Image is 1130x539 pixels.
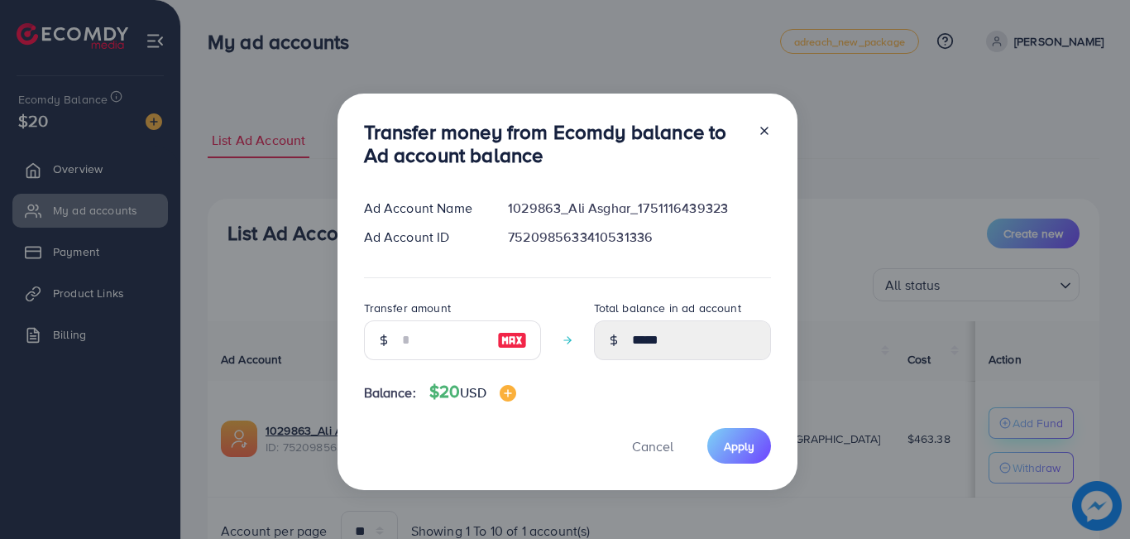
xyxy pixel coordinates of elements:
[611,428,694,464] button: Cancel
[364,383,416,402] span: Balance:
[364,120,745,168] h3: Transfer money from Ecomdy balance to Ad account balance
[594,300,741,316] label: Total balance in ad account
[351,228,496,247] div: Ad Account ID
[429,382,516,402] h4: $20
[500,385,516,402] img: image
[495,228,783,247] div: 7520985633410531336
[707,428,771,464] button: Apply
[632,437,673,455] span: Cancel
[364,300,451,316] label: Transfer amount
[351,199,496,218] div: Ad Account Name
[460,383,486,402] span: USD
[724,438,754,455] span: Apply
[495,199,783,218] div: 1029863_Ali Asghar_1751116439323
[497,330,527,350] img: image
